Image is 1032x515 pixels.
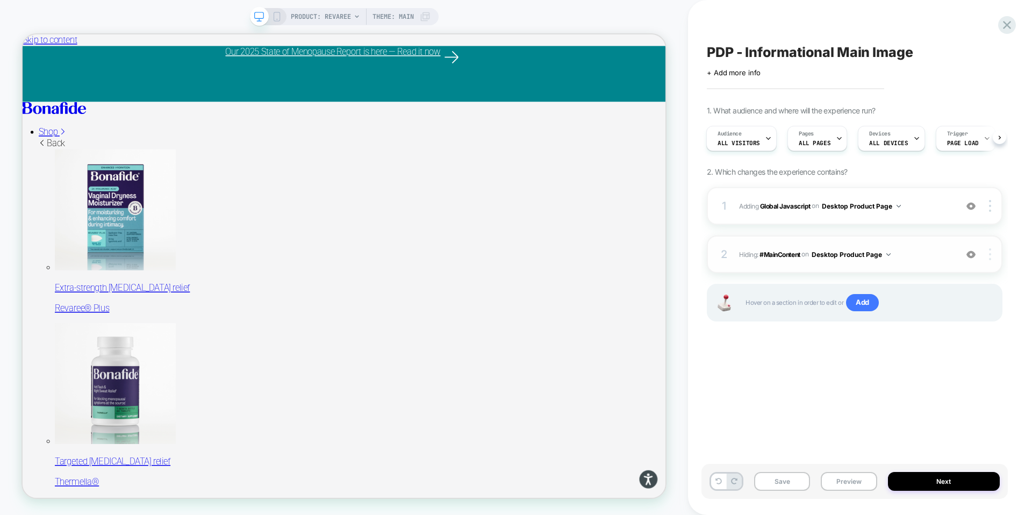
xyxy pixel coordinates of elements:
[719,196,729,216] div: 1
[821,472,877,491] button: Preview
[718,130,742,138] span: Audience
[897,205,901,208] img: down arrow
[21,123,47,137] span: Shop
[760,202,811,210] b: Global Javascript
[812,248,891,261] button: Desktop Product Page
[759,250,800,258] span: #MainContent
[966,250,976,259] img: crossed eye
[746,294,991,311] span: Hover on a section in order to edit or
[707,44,913,60] span: PDP - Informational Main Image
[43,357,857,373] p: Revaree® Plus
[812,200,819,212] span: on
[846,294,879,311] span: Add
[966,202,976,211] img: crossed eye
[947,139,979,147] span: Page Load
[754,472,810,491] button: Save
[713,295,735,311] img: Joystick
[719,245,729,264] div: 2
[869,139,908,147] span: ALL DEVICES
[822,199,901,213] button: Desktop Product Page
[799,139,830,147] span: ALL PAGES
[947,130,968,138] span: Trigger
[888,472,1000,491] button: Next
[718,139,760,147] span: All Visitors
[43,331,857,346] p: Extra-strength [MEDICAL_DATA] relief
[21,123,58,137] a: Shop
[707,68,761,77] span: + Add more info
[43,153,857,373] a: Revaree Plus Extra-strength [MEDICAL_DATA] relief Revaree® Plus
[869,130,890,138] span: Devices
[989,200,991,212] img: close
[707,167,847,176] span: 2. Which changes the experience contains?
[707,106,875,115] span: 1. What audience and where will the experience run?
[739,248,951,261] span: Hiding :
[43,153,204,314] img: Revaree Plus
[21,138,57,152] span: Back
[886,253,891,256] img: down arrow
[739,199,951,213] span: Adding
[372,8,414,25] span: Theme: MAIN
[799,130,814,138] span: Pages
[291,8,351,25] span: PRODUCT: Revaree
[989,248,991,260] img: close
[801,248,808,260] span: on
